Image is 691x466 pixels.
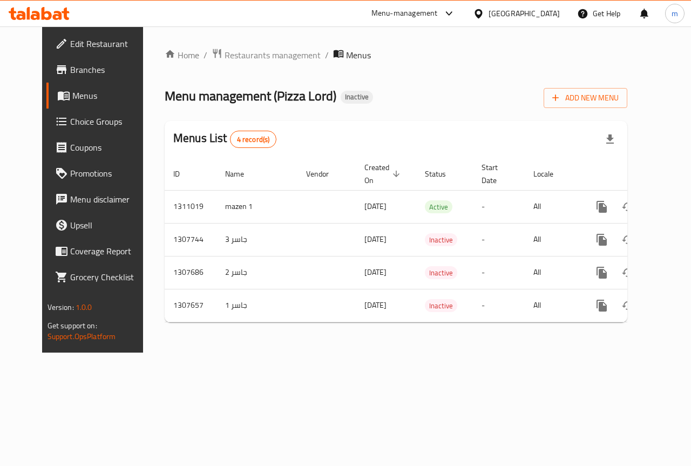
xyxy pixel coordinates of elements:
a: Menu disclaimer [46,186,158,212]
td: All [525,223,580,256]
div: Export file [597,126,623,152]
div: Menu-management [371,7,438,20]
a: Support.OpsPlatform [48,329,116,343]
span: Restaurants management [225,49,321,62]
div: Inactive [425,233,457,246]
span: Edit Restaurant [70,37,149,50]
td: - [473,256,525,289]
div: [GEOGRAPHIC_DATA] [489,8,560,19]
span: 1.0.0 [76,300,92,314]
span: m [672,8,678,19]
button: more [589,260,615,286]
h2: Menus List [173,130,276,148]
span: Inactive [341,92,373,102]
td: 1307744 [165,223,216,256]
li: / [204,49,207,62]
td: 1311019 [165,190,216,223]
button: Change Status [615,194,641,220]
span: 4 record(s) [231,134,276,145]
a: Choice Groups [46,109,158,134]
a: Promotions [46,160,158,186]
div: Inactive [341,91,373,104]
span: Coverage Report [70,245,149,258]
span: Menus [72,89,149,102]
div: Total records count [230,131,277,148]
span: Name [225,167,258,180]
td: All [525,190,580,223]
span: Locale [533,167,567,180]
a: Upsell [46,212,158,238]
span: Created On [364,161,403,187]
a: Home [165,49,199,62]
span: Version: [48,300,74,314]
span: Menus [346,49,371,62]
button: more [589,227,615,253]
li: / [325,49,329,62]
span: Choice Groups [70,115,149,128]
span: Upsell [70,219,149,232]
span: Inactive [425,234,457,246]
span: [DATE] [364,265,387,279]
span: Active [425,201,452,213]
span: Grocery Checklist [70,271,149,283]
td: - [473,190,525,223]
span: Status [425,167,460,180]
span: Inactive [425,267,457,279]
button: Change Status [615,293,641,319]
td: 1307657 [165,289,216,322]
td: All [525,289,580,322]
span: [DATE] [364,298,387,312]
a: Coverage Report [46,238,158,264]
span: Get support on: [48,319,97,333]
a: Branches [46,57,158,83]
a: Menus [46,83,158,109]
div: Active [425,200,452,213]
td: - [473,289,525,322]
span: Add New Menu [552,91,619,105]
span: Menu disclaimer [70,193,149,206]
span: Promotions [70,167,149,180]
span: ID [173,167,194,180]
td: 1307686 [165,256,216,289]
button: more [589,194,615,220]
span: Branches [70,63,149,76]
button: Change Status [615,260,641,286]
a: Grocery Checklist [46,264,158,290]
nav: breadcrumb [165,48,627,62]
div: Inactive [425,266,457,279]
td: جاسر 2 [216,256,297,289]
span: [DATE] [364,232,387,246]
td: - [473,223,525,256]
span: Vendor [306,167,343,180]
button: Add New Menu [544,88,627,108]
span: Menu management ( Pizza Lord ) [165,84,336,108]
td: جاسر 3 [216,223,297,256]
button: Change Status [615,227,641,253]
span: Start Date [482,161,512,187]
td: All [525,256,580,289]
a: Coupons [46,134,158,160]
button: more [589,293,615,319]
td: جاسر 1 [216,289,297,322]
span: Inactive [425,300,457,312]
a: Restaurants management [212,48,321,62]
div: Inactive [425,299,457,312]
span: Coupons [70,141,149,154]
td: mazen 1 [216,190,297,223]
span: [DATE] [364,199,387,213]
a: Edit Restaurant [46,31,158,57]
